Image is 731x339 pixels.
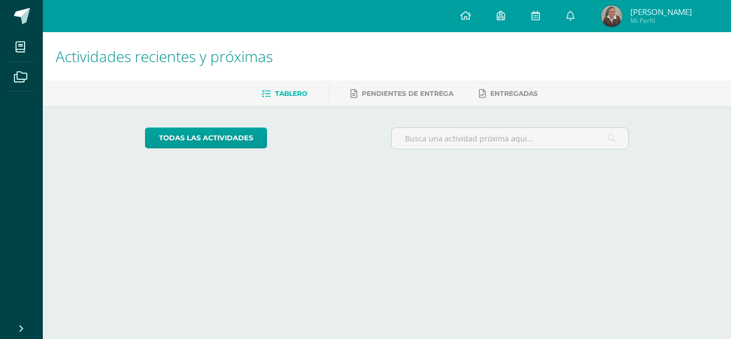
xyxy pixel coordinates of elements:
[630,6,692,17] span: [PERSON_NAME]
[351,85,453,102] a: Pendientes de entrega
[275,89,307,97] span: Tablero
[262,85,307,102] a: Tablero
[145,127,267,148] a: todas las Actividades
[479,85,538,102] a: Entregadas
[601,5,622,27] img: 0c9608e8f5aa3ecc6b2db56997c6d3dd.png
[630,16,692,25] span: Mi Perfil
[56,46,273,66] span: Actividades recientes y próximas
[392,128,629,149] input: Busca una actividad próxima aquí...
[362,89,453,97] span: Pendientes de entrega
[490,89,538,97] span: Entregadas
